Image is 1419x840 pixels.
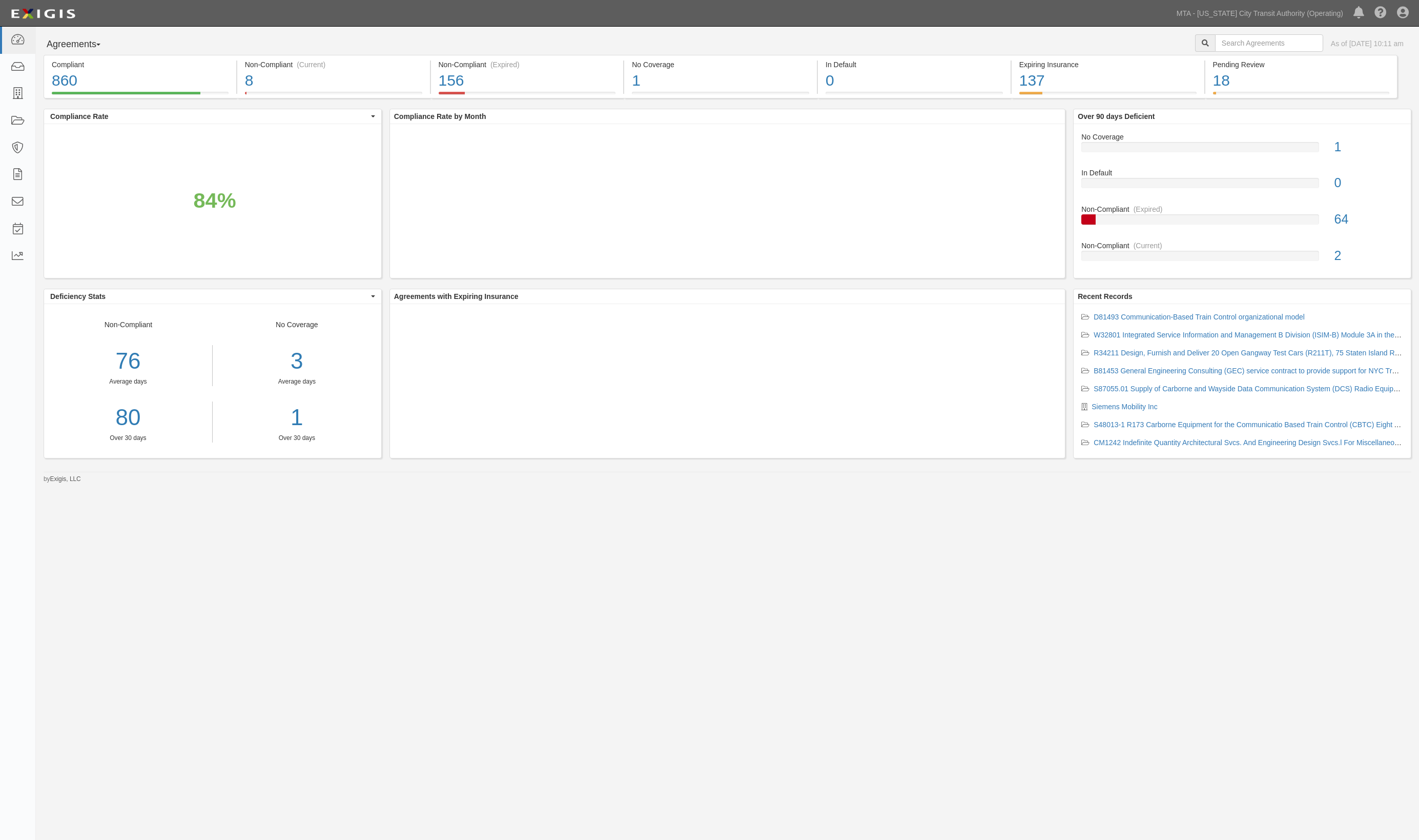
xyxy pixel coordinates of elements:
b: Over 90 days Deficient [1078,112,1155,121]
div: Non-Compliant [1074,204,1411,214]
div: 84% [193,185,236,215]
span: Deficiency Stats [50,291,368,302]
button: Compliance Rate [44,109,381,124]
div: 18 [1213,70,1390,92]
a: Non-Compliant(Expired)156 [431,92,624,100]
div: As of [DATE] 10:11 am [1331,38,1404,49]
div: 137 [1019,70,1197,92]
div: 0 [1327,174,1411,192]
div: Non-Compliant (Expired) [439,59,616,70]
img: logo-5460c22ac91f19d4615b14bd174203de0afe785f0fc80cf4dbbc73dc1793850b.png [8,5,78,23]
div: Non-Compliant (Current) [245,59,422,70]
a: MTA - [US_STATE] City Transit Authority (Operating) [1171,3,1348,24]
div: Non-Compliant [44,319,213,443]
a: In Default0 [818,92,1011,100]
div: 8 [245,70,422,92]
div: Average days [44,377,212,386]
div: 1 [1327,138,1411,156]
small: by [44,475,81,484]
div: 0 [826,70,1003,92]
div: In Default [826,59,1003,70]
a: Exigis, LLC [50,475,81,483]
button: Deficiency Stats [44,289,381,304]
div: No Coverage [632,59,809,70]
input: Search Agreements [1215,34,1323,52]
a: Siemens Mobility Inc [1092,403,1157,411]
a: Compliant860 [44,92,236,100]
a: Non-Compliant(Current)8 [237,92,430,100]
a: Non-Compliant(Current)2 [1081,241,1403,269]
a: 1 [220,402,374,434]
div: Compliant [52,59,229,70]
a: D81493 Communication-Based Train Control organizational model [1094,313,1305,321]
div: Expiring Insurance [1019,59,1197,70]
div: 3 [220,345,374,377]
div: In Default [1074,168,1411,178]
button: Agreements [44,34,120,55]
div: (Expired) [1134,204,1163,214]
div: (Current) [297,59,325,70]
a: No Coverage1 [1081,132,1403,168]
a: Expiring Insurance137 [1012,92,1204,100]
div: Over 30 days [220,434,374,443]
a: In Default0 [1081,168,1403,204]
a: Non-Compliant(Expired)64 [1081,204,1403,241]
b: Compliance Rate by Month [394,112,486,121]
div: 76 [44,345,212,377]
div: 2 [1327,247,1411,265]
a: No Coverage1 [624,92,817,100]
div: No Coverage [213,319,381,443]
div: (Expired) [490,59,520,70]
div: No Coverage [1074,132,1411,142]
div: (Current) [1134,241,1162,251]
b: Agreements with Expiring Insurance [394,292,519,301]
a: 80 [44,402,212,434]
a: Pending Review18 [1205,92,1398,100]
div: Pending Review [1213,59,1390,70]
div: 156 [439,70,616,92]
div: 64 [1327,210,1411,229]
i: Help Center - Complianz [1374,7,1387,19]
b: Recent Records [1078,292,1133,301]
div: Average days [220,377,374,386]
div: 860 [52,70,229,92]
div: 1 [632,70,809,92]
div: Non-Compliant [1074,241,1411,251]
span: Compliance Rate [50,111,368,122]
div: Over 30 days [44,434,212,443]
